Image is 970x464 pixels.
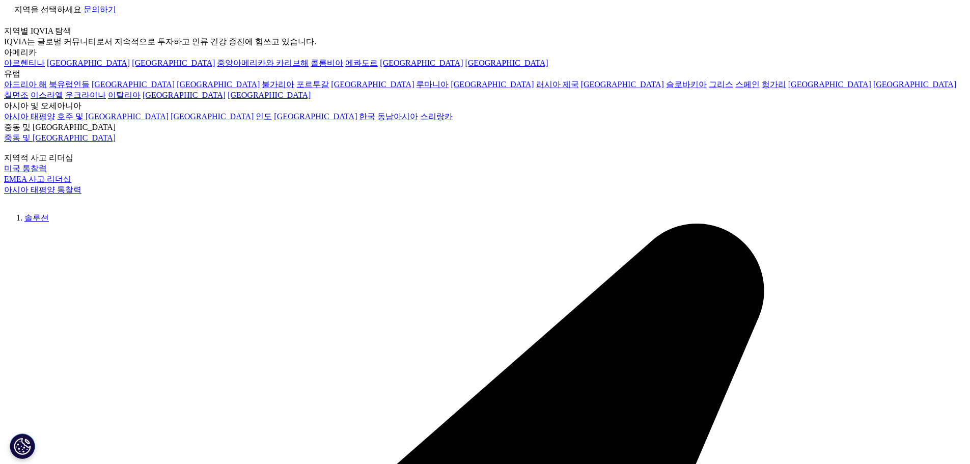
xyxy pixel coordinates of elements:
a: [GEOGRAPHIC_DATA] [873,80,956,89]
a: [GEOGRAPHIC_DATA] [331,80,414,89]
a: 칠면조 [4,91,29,99]
a: 슬로바키아 [666,80,707,89]
a: [GEOGRAPHIC_DATA] [465,59,548,67]
font: 아메리카 [4,48,37,57]
a: 그리스 [709,80,733,89]
a: 솔루션 [24,213,49,222]
a: 아시아 태평양 [4,112,55,121]
a: 호주 및 [GEOGRAPHIC_DATA] [57,112,169,121]
a: 동남아시아 [377,112,418,121]
button: 쿠키 설정 [10,433,35,459]
a: 이스라엘 [31,91,63,99]
font: IQVIA는 글로벌 커뮤니티로서 지속적으로 투자하고 인류 건강 증진에 힘쓰고 있습니다. [4,37,316,46]
a: [GEOGRAPHIC_DATA] [92,80,175,89]
a: 한국 [359,112,375,121]
a: 루마니아 [416,80,449,89]
a: 불가리아 [262,80,294,89]
a: 스리랑카 [420,112,453,121]
font: 지역별 IQVIA 탐색 [4,26,71,35]
a: [GEOGRAPHIC_DATA] [143,91,226,99]
font: 지역을 선택하세요 [14,5,81,14]
a: [GEOGRAPHIC_DATA] [177,80,260,89]
a: [GEOGRAPHIC_DATA] [228,91,311,99]
a: 이탈리아 [108,91,141,99]
a: 에콰도르 [345,59,378,67]
a: 러시아 제국 [536,80,579,89]
a: 북유럽인들 [49,80,90,89]
a: 중동 및 [GEOGRAPHIC_DATA] [4,133,116,142]
a: [GEOGRAPHIC_DATA] [171,112,254,121]
a: [GEOGRAPHIC_DATA] [380,59,463,67]
a: 미국 통찰력 [4,164,47,173]
a: 콜롬비아 [311,59,343,67]
font: 지역적 사고 리더십 [4,153,73,162]
font: 아시아 및 오세아니아 [4,101,81,110]
a: 아르헨티나 [4,59,45,67]
a: [GEOGRAPHIC_DATA] [47,59,130,67]
a: EMEA 사고 리더십 [4,175,71,183]
a: [GEOGRAPHIC_DATA] [788,80,871,89]
a: 포르투갈 [296,80,329,89]
a: 아드리아 해 [4,80,47,89]
a: 문의하기 [84,5,116,14]
a: 우크라이나 [65,91,106,99]
a: 중앙아메리카와 카리브해 [217,59,309,67]
a: 아시아 태평양 통찰력 [4,185,81,194]
a: 인도 [256,112,272,121]
a: 헝가리 [762,80,786,89]
a: 스페인 [735,80,760,89]
font: 유럽 [4,69,20,78]
font: 중동 및 [GEOGRAPHIC_DATA] [4,123,116,131]
a: [GEOGRAPHIC_DATA] [274,112,357,121]
a: [GEOGRAPHIC_DATA] [451,80,534,89]
a: [GEOGRAPHIC_DATA] [581,80,664,89]
a: [GEOGRAPHIC_DATA] [132,59,215,67]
